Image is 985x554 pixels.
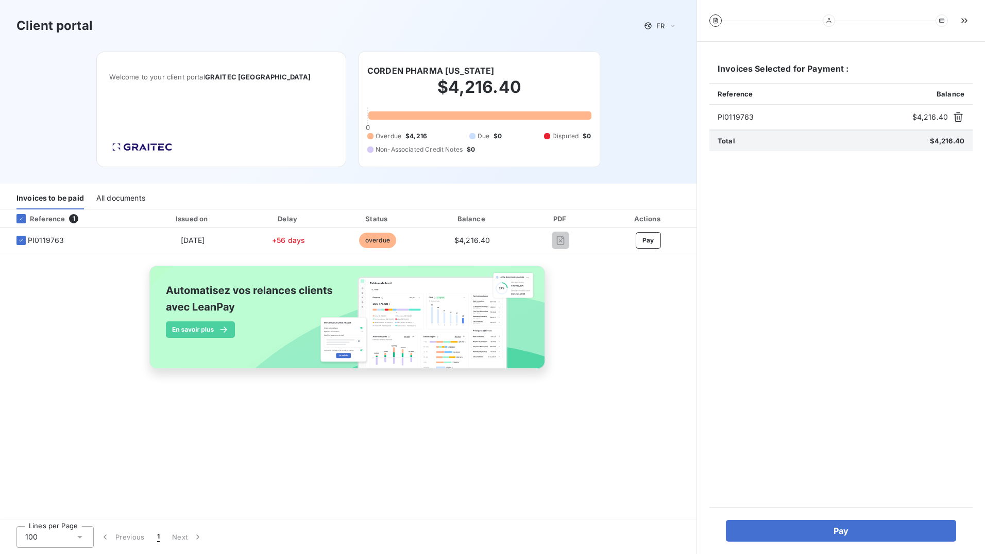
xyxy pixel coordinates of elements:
span: Overdue [376,132,401,141]
div: Delay [247,214,330,224]
span: Balance [937,90,964,98]
button: 1 [151,526,166,548]
span: [DATE] [181,236,205,245]
span: $0 [494,132,502,141]
span: Disputed [552,132,579,141]
span: 1 [69,214,78,223]
span: $0 [583,132,591,141]
span: 100 [25,532,38,542]
span: $0 [467,145,475,154]
div: Balance [425,214,520,224]
span: PI0119763 [28,235,64,246]
h6: CORDEN PHARMA [US_STATE] [367,64,495,77]
span: $4,216.40 [912,112,948,122]
h6: Invoices Selected for Payment : [709,62,973,83]
span: $4,216 [405,132,427,141]
span: $4,216.40 [454,236,490,245]
span: Total [718,137,735,145]
h3: Client portal [16,17,93,35]
button: Previous [94,526,151,548]
span: $4,216.40 [930,137,964,145]
span: FR [656,22,665,30]
span: PI0119763 [718,112,908,122]
div: Status [334,214,421,224]
button: Pay [726,520,956,542]
span: Welcome to your client portal [109,73,333,81]
div: Invoices to be paid [16,188,84,209]
div: Issued on [143,214,243,224]
span: Due [478,132,489,141]
span: 0 [366,123,370,132]
span: +56 days [272,236,305,245]
div: All documents [96,188,145,209]
img: banner [140,259,556,386]
button: Pay [636,232,661,249]
span: Non-Associated Credit Notes [376,145,463,154]
h2: $4,216.40 [367,77,591,108]
div: PDF [524,214,598,224]
button: Next [166,526,209,548]
span: GRAITEC [GEOGRAPHIC_DATA] [205,73,311,81]
span: Reference [718,90,753,98]
div: Reference [8,214,65,223]
span: 1 [157,532,160,542]
span: overdue [359,233,396,248]
div: Actions [602,214,694,224]
img: Company logo [109,140,175,154]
